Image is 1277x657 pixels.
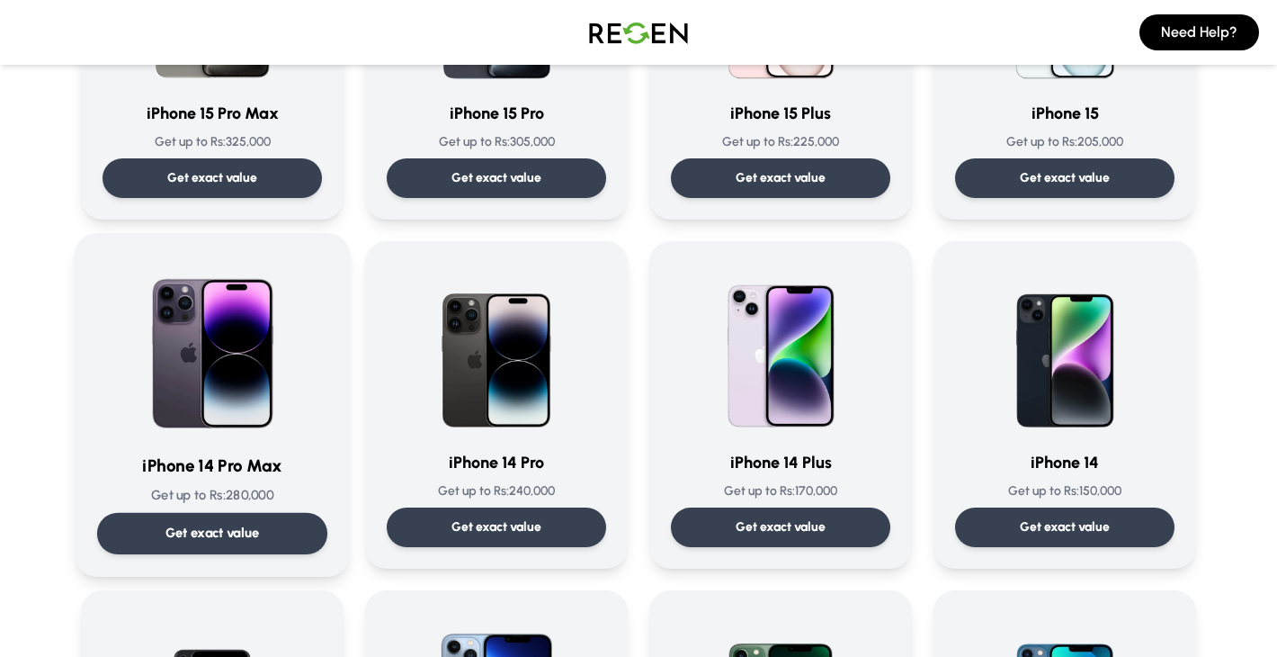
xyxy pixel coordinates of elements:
h3: iPhone 14 [955,450,1174,475]
h3: iPhone 15 Pro Max [103,101,322,126]
h3: iPhone 15 Pro [387,101,606,126]
p: Get up to Rs: 325,000 [103,133,322,151]
p: Get up to Rs: 240,000 [387,482,606,500]
img: iPhone 14 Pro [410,263,583,436]
p: Get exact value [451,169,541,187]
p: Get exact value [165,524,260,543]
img: iPhone 14 Pro Max [121,256,303,437]
p: Get exact value [451,518,541,536]
p: Get exact value [1020,518,1110,536]
p: Get up to Rs: 170,000 [671,482,890,500]
p: Get up to Rs: 205,000 [955,133,1174,151]
h3: iPhone 14 Pro [387,450,606,475]
p: Get exact value [736,518,826,536]
button: Need Help? [1139,14,1259,50]
h3: iPhone 15 [955,101,1174,126]
p: Get exact value [167,169,257,187]
p: Get exact value [1020,169,1110,187]
p: Get up to Rs: 280,000 [97,486,327,505]
p: Get exact value [736,169,826,187]
img: Logo [576,7,701,58]
img: iPhone 14 Plus [694,263,867,436]
img: iPhone 14 [978,263,1151,436]
h3: iPhone 14 Plus [671,450,890,475]
p: Get up to Rs: 150,000 [955,482,1174,500]
p: Get up to Rs: 225,000 [671,133,890,151]
p: Get up to Rs: 305,000 [387,133,606,151]
h3: iPhone 14 Pro Max [97,453,327,479]
h3: iPhone 15 Plus [671,101,890,126]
